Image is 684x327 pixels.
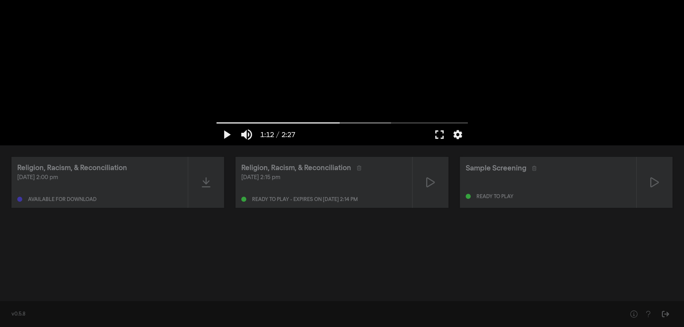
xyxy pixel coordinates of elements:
button: Help [641,307,655,321]
div: Ready to play [476,194,513,199]
div: Ready to play - expires on [DATE] 2:14 pm [252,197,358,202]
div: Sample Screening [466,163,526,174]
div: Religion, Racism, & Reconciliation [241,163,351,173]
div: Available for download [28,197,97,202]
button: 1:12 / 2:27 [257,124,299,145]
button: Sign Out [658,307,673,321]
div: [DATE] 2:00 pm [17,173,182,182]
div: Religion, Racism, & Reconciliation [17,163,127,173]
button: More settings [450,124,466,145]
div: v0.5.8 [11,310,612,318]
button: Help [627,307,641,321]
button: Mute [237,124,257,145]
button: Play [217,124,237,145]
button: Full screen [429,124,450,145]
div: [DATE] 2:15 pm [241,173,406,182]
